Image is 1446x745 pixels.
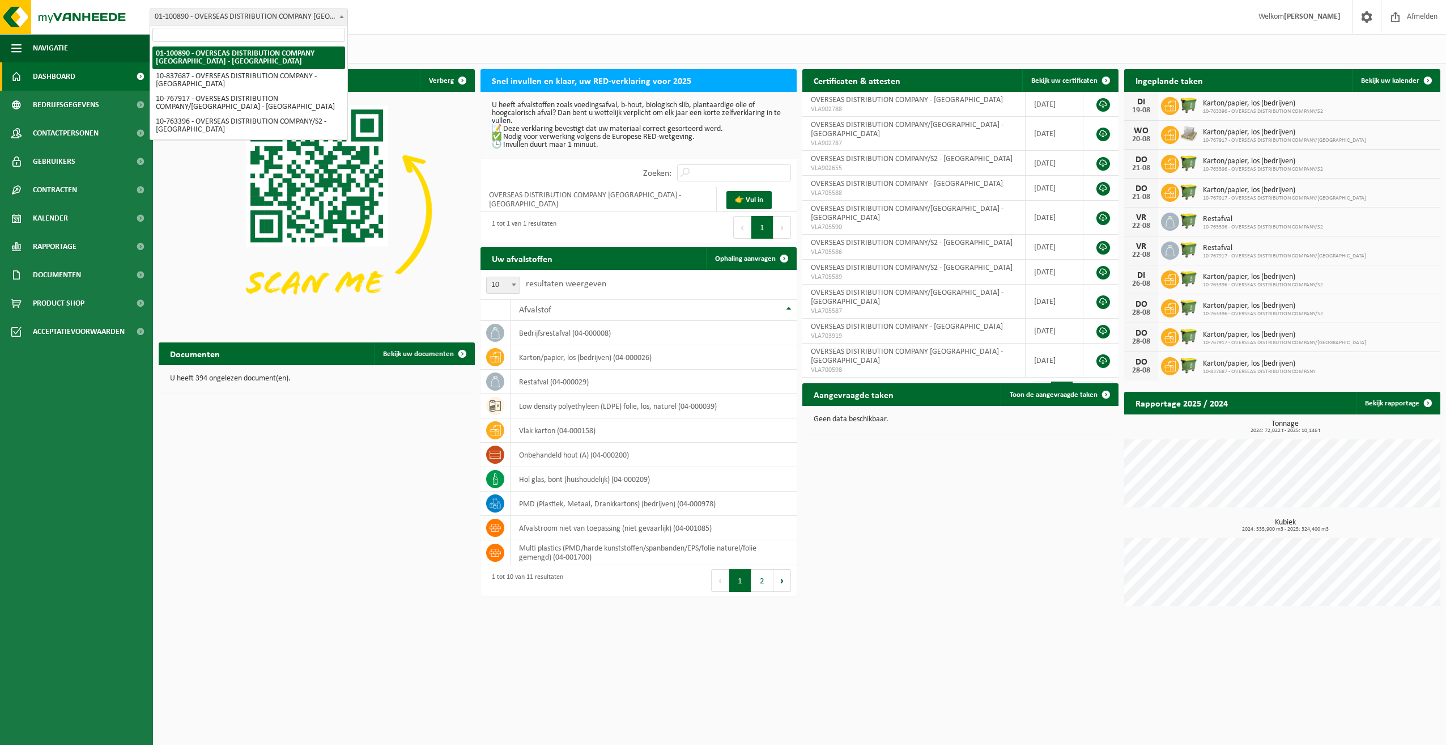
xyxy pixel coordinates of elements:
[1130,213,1152,222] div: VR
[1130,193,1152,201] div: 21-08
[1203,137,1366,144] span: 10-767917 - OVERSEAS DISTRIBUTION COMPANY/[GEOGRAPHIC_DATA]
[1130,420,1440,434] h3: Tonnage
[1130,367,1152,375] div: 28-08
[1179,153,1198,172] img: WB-1100-HPE-GN-50
[1179,95,1198,115] img: WB-1100-HPE-GN-50
[429,77,454,84] span: Verberg
[492,101,785,149] p: U heeft afvalstoffen zoals voedingsafval, b-hout, biologisch slib, plantaardige olie of hoogcalor...
[1179,327,1198,346] img: WB-1100-HPE-GN-50
[1352,69,1439,92] a: Bekijk uw kalender
[511,394,797,418] td: low density polyethyleen (LDPE) folie, los, naturel (04-000039)
[811,223,1017,232] span: VLA705590
[1026,260,1083,285] td: [DATE]
[811,139,1017,148] span: VLA902787
[1026,117,1083,151] td: [DATE]
[152,69,345,92] li: 10-837687 - OVERSEAS DISTRIBUTION COMPANY - [GEOGRAPHIC_DATA]
[811,96,1003,104] span: OVERSEAS DISTRIBUTION COMPANY - [GEOGRAPHIC_DATA]
[1203,166,1323,173] span: 10-763396 - OVERSEAS DISTRIBUTION COMPANY/S2
[1130,329,1152,338] div: DO
[1130,222,1152,230] div: 22-08
[751,569,773,592] button: 2
[33,318,125,346] span: Acceptatievoorwaarden
[1026,235,1083,260] td: [DATE]
[1001,383,1117,406] a: Toon de aangevraagde taken
[374,342,474,365] a: Bekijk uw documenten
[33,204,68,232] span: Kalender
[511,321,797,345] td: bedrijfsrestafval (04-000008)
[33,62,75,91] span: Dashboard
[486,568,563,593] div: 1 tot 10 van 11 resultaten
[1026,285,1083,319] td: [DATE]
[1203,108,1323,115] span: 10-763396 - OVERSEAS DISTRIBUTION COMPANY/S2
[511,370,797,394] td: restafval (04-000029)
[814,416,1107,424] p: Geen data beschikbaar.
[811,248,1017,257] span: VLA705586
[1130,164,1152,172] div: 21-08
[811,366,1017,375] span: VLA700598
[715,255,776,263] span: Ophaling aanvragen
[1124,69,1214,91] h2: Ingeplande taken
[811,289,1003,306] span: OVERSEAS DISTRIBUTION COMPANY/[GEOGRAPHIC_DATA] - [GEOGRAPHIC_DATA]
[1284,12,1341,21] strong: [PERSON_NAME]
[33,34,68,62] span: Navigatie
[1356,392,1439,414] a: Bekijk rapportage
[1130,271,1152,280] div: DI
[811,307,1017,316] span: VLA705587
[711,569,729,592] button: Previous
[1203,331,1366,340] span: Karton/papier, los (bedrijven)
[811,273,1017,282] span: VLA705589
[152,92,345,115] li: 10-767917 - OVERSEAS DISTRIBUTION COMPANY/[GEOGRAPHIC_DATA] - [GEOGRAPHIC_DATA]
[1130,242,1152,251] div: VR
[152,115,345,137] li: 10-763396 - OVERSEAS DISTRIBUTION COMPANY/S2 - [GEOGRAPHIC_DATA]
[511,516,797,540] td: afvalstroom niet van toepassing (niet gevaarlijk) (04-001085)
[1010,391,1098,399] span: Toon de aangevraagde taken
[1022,69,1117,92] a: Bekijk uw certificaten
[1130,428,1440,434] span: 2024: 72,022 t - 2025: 10,146 t
[1130,519,1440,532] h3: Kubiek
[511,467,797,492] td: hol glas, bont (huishoudelijk) (04-000209)
[170,375,463,383] p: U heeft 394 ongelezen document(en).
[33,232,76,261] span: Rapportage
[1130,358,1152,367] div: DO
[420,69,474,92] button: Verberg
[1203,340,1366,346] span: 10-767917 - OVERSEAS DISTRIBUTION COMPANY/[GEOGRAPHIC_DATA]
[33,289,84,318] span: Product Shop
[511,418,797,443] td: vlak karton (04-000158)
[1203,282,1323,289] span: 10-763396 - OVERSEAS DISTRIBUTION COMPANY/S2
[159,92,475,329] img: Download de VHEPlus App
[811,105,1017,114] span: VLA902788
[511,443,797,467] td: onbehandeld hout (A) (04-000200)
[150,9,348,26] span: 01-100890 - OVERSEAS DISTRIBUTION COMPANY NV - ANTWERPEN
[1026,92,1083,117] td: [DATE]
[811,239,1013,247] span: OVERSEAS DISTRIBUTION COMPANY/S2 - [GEOGRAPHIC_DATA]
[1130,107,1152,115] div: 19-08
[729,569,751,592] button: 1
[511,345,797,370] td: karton/papier, los (bedrijven) (04-000026)
[1026,176,1083,201] td: [DATE]
[1179,182,1198,201] img: WB-1100-HPE-GN-50
[802,383,905,405] h2: Aangevraagde taken
[1203,253,1366,260] span: 10-767917 - OVERSEAS DISTRIBUTION COMPANY/[GEOGRAPHIC_DATA]
[1130,527,1440,532] span: 2024: 535,900 m3 - 2025: 324,400 m3
[1179,298,1198,317] img: WB-1100-HPE-GN-50
[1130,338,1152,346] div: 28-08
[383,350,454,358] span: Bekijk uw documenten
[811,121,1003,138] span: OVERSEAS DISTRIBUTION COMPANY/[GEOGRAPHIC_DATA] - [GEOGRAPHIC_DATA]
[1179,240,1198,259] img: WB-1100-HPE-GN-50
[773,216,791,239] button: Next
[1130,309,1152,317] div: 28-08
[526,280,606,289] label: resultaten weergeven
[726,191,772,209] a: 👉 Vul in
[486,215,556,240] div: 1 tot 1 van 1 resultaten
[33,261,81,289] span: Documenten
[1203,99,1323,108] span: Karton/papier, los (bedrijven)
[487,277,520,293] span: 10
[1203,224,1323,231] span: 10-763396 - OVERSEAS DISTRIBUTION COMPANY/S2
[1203,186,1366,195] span: Karton/papier, los (bedrijven)
[706,247,796,270] a: Ophaling aanvragen
[1026,151,1083,176] td: [DATE]
[480,247,564,269] h2: Uw afvalstoffen
[1361,77,1419,84] span: Bekijk uw kalender
[1124,392,1239,414] h2: Rapportage 2025 / 2024
[811,164,1017,173] span: VLA902655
